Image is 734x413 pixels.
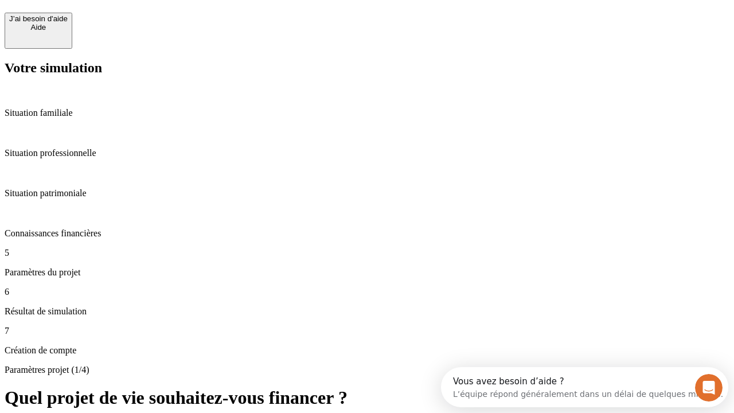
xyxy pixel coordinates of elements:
[5,345,729,356] p: Création de compte
[5,306,729,317] p: Résultat de simulation
[9,23,68,32] div: Aide
[5,365,729,375] p: Paramètres projet (1/4)
[5,5,316,36] div: Ouvrir le Messenger Intercom
[5,387,729,408] h1: Quel projet de vie souhaitez-vous financer ?
[5,228,729,239] p: Connaissances financières
[12,19,282,31] div: L’équipe répond généralement dans un délai de quelques minutes.
[12,10,282,19] div: Vous avez besoin d’aide ?
[5,60,729,76] h2: Votre simulation
[9,14,68,23] div: J’ai besoin d'aide
[441,367,728,407] iframe: Intercom live chat discovery launcher
[695,374,723,402] iframe: Intercom live chat
[5,248,729,258] p: 5
[5,287,729,297] p: 6
[5,326,729,336] p: 7
[5,148,729,158] p: Situation professionnelle
[5,108,729,118] p: Situation familiale
[5,13,72,49] button: J’ai besoin d'aideAide
[5,188,729,198] p: Situation patrimoniale
[5,267,729,278] p: Paramètres du projet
